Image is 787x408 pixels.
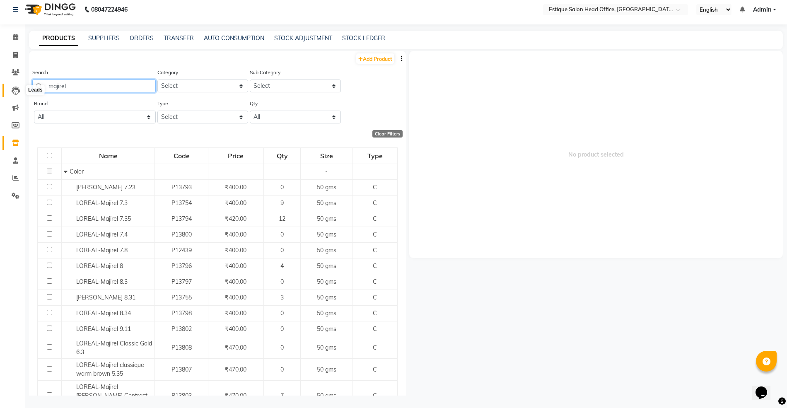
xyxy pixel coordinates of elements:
span: 0 [280,366,284,373]
span: 0 [280,231,284,238]
span: C [373,183,377,191]
span: ₹400.00 [225,325,246,333]
span: LOREAL-Majirel Classic Gold 6.3 [76,340,152,356]
span: 9 [280,199,284,207]
span: LOREAL-Majirel 7.4 [76,231,128,238]
span: ₹400.00 [225,278,246,285]
span: Collapse Row [64,168,70,175]
label: Sub Category [250,69,280,76]
span: 50 gms [317,294,336,301]
span: 50 gms [317,278,336,285]
label: Qty [250,100,258,107]
span: C [373,344,377,351]
div: Name [62,148,154,163]
span: 0 [280,325,284,333]
span: 50 gms [317,309,336,317]
span: ₹400.00 [225,183,246,191]
span: [PERSON_NAME] 7.23 [76,183,135,191]
a: ORDERS [130,34,154,42]
span: C [373,262,377,270]
span: LOREAL-Majirel 9.11 [76,325,131,333]
span: C [373,199,377,207]
a: TRANSFER [164,34,194,42]
span: ₹400.00 [225,262,246,270]
span: ₹470.00 [225,344,246,351]
span: P13796 [171,262,192,270]
span: P13794 [171,215,192,222]
a: PRODUCTS [39,31,78,46]
span: ₹470.00 [225,392,246,399]
label: Category [157,69,178,76]
span: C [373,294,377,301]
span: Color [70,168,84,175]
span: C [373,366,377,373]
span: P13800 [171,231,192,238]
span: 50 gms [317,246,336,254]
span: ₹400.00 [225,199,246,207]
span: ₹470.00 [225,366,246,373]
span: 7 [280,392,284,399]
span: P13802 [171,325,192,333]
span: 50 gms [317,231,336,238]
span: LOREAL-Majirel 8.3 [76,278,128,285]
span: 50 gms [317,392,336,399]
span: LOREAL-Majirel [PERSON_NAME] Contrast Maganta Red [76,383,147,408]
a: Add Product [356,53,394,64]
span: 50 gms [317,215,336,222]
iframe: chat widget [752,375,779,400]
label: Search [32,69,48,76]
span: C [373,278,377,285]
span: 50 gms [317,325,336,333]
span: 0 [280,344,284,351]
span: P13754 [171,199,192,207]
span: C [373,231,377,238]
span: C [373,215,377,222]
div: Price [209,148,263,163]
span: P12439 [171,246,192,254]
span: LOREAL-Majirel 7.35 [76,215,131,222]
span: 4 [280,262,284,270]
span: LOREAL-Majirel classique warm brown 5.35 [76,361,144,377]
span: P13797 [171,278,192,285]
div: Qty [264,148,300,163]
span: No product selected [409,51,783,258]
span: ₹400.00 [225,309,246,317]
div: Type [353,148,397,163]
div: Leads [26,85,45,95]
span: P13808 [171,344,192,351]
span: - [325,168,328,175]
a: STOCK LEDGER [342,34,385,42]
span: 0 [280,309,284,317]
span: P13803 [171,392,192,399]
span: P13793 [171,183,192,191]
span: ₹420.00 [225,215,246,222]
div: Clear Filters [372,130,403,138]
div: Code [155,148,207,163]
span: LOREAL-Majirel 7.8 [76,246,128,254]
label: Type [157,100,168,107]
span: 12 [279,215,285,222]
span: 50 gms [317,344,336,351]
span: 3 [280,294,284,301]
span: ₹400.00 [225,246,246,254]
span: C [373,246,377,254]
a: SUPPLIERS [88,34,120,42]
a: AUTO CONSUMPTION [204,34,264,42]
span: 50 gms [317,199,336,207]
span: C [373,309,377,317]
span: C [373,325,377,333]
span: P13807 [171,366,192,373]
span: ₹400.00 [225,231,246,238]
span: P13755 [171,294,192,301]
span: LOREAL-Majirel 8.34 [76,309,131,317]
a: STOCK ADJUSTMENT [274,34,332,42]
label: Brand [34,100,48,107]
span: LOREAL-Majirel 8 [76,262,123,270]
input: Search by product name or code [32,80,156,92]
span: 50 gms [317,183,336,191]
span: ₹400.00 [225,294,246,301]
span: C [373,392,377,399]
span: 0 [280,278,284,285]
span: 50 gms [317,262,336,270]
span: P13798 [171,309,192,317]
